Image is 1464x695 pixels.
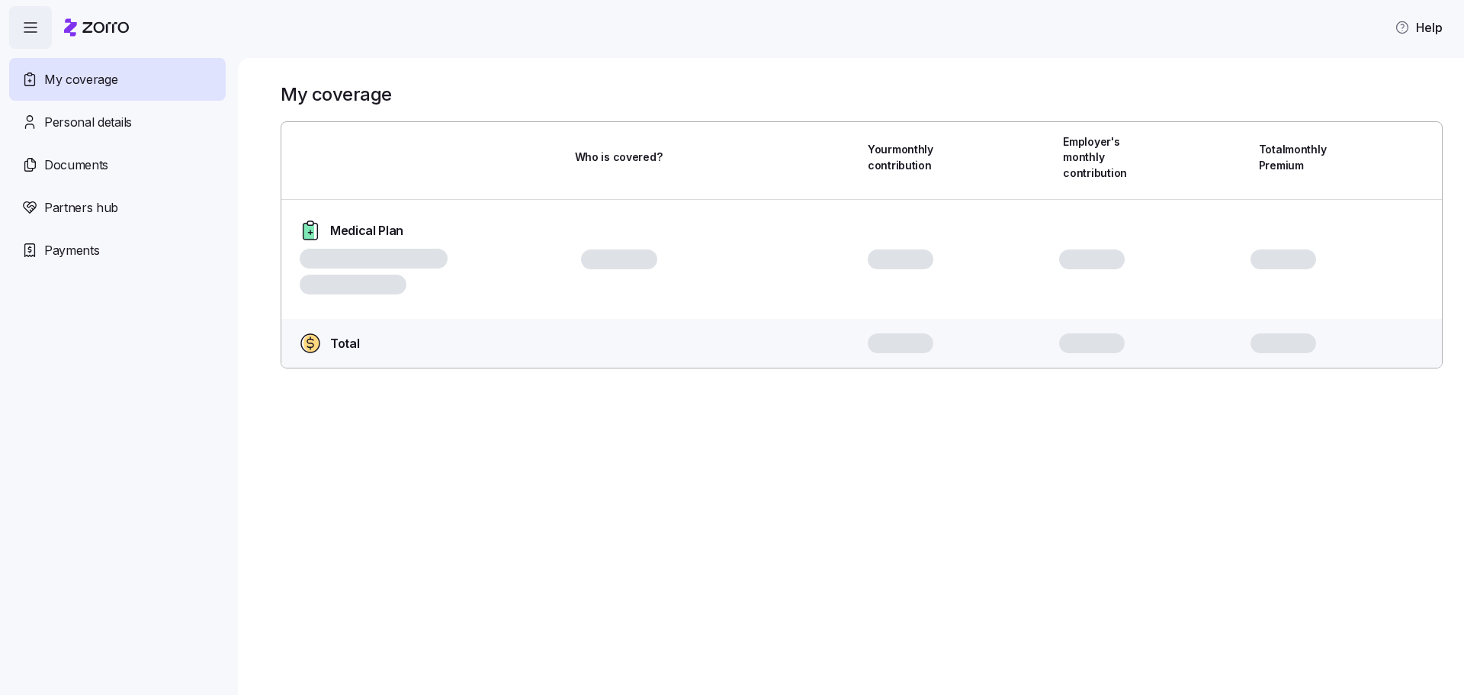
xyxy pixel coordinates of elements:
span: Help [1395,18,1443,37]
span: Payments [44,241,99,260]
span: Personal details [44,113,132,132]
button: Help [1382,12,1455,43]
span: Who is covered? [575,150,663,165]
a: Partners hub [9,186,226,229]
span: Your monthly contribution [868,142,953,173]
span: Total monthly Premium [1259,142,1344,173]
span: My coverage [44,70,117,89]
a: Personal details [9,101,226,143]
span: Documents [44,156,108,175]
a: Documents [9,143,226,186]
span: Medical Plan [330,221,403,240]
a: Payments [9,229,226,272]
span: Total [330,334,359,353]
h1: My coverage [281,82,392,106]
span: Employer's monthly contribution [1063,134,1148,181]
a: My coverage [9,58,226,101]
span: Partners hub [44,198,118,217]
